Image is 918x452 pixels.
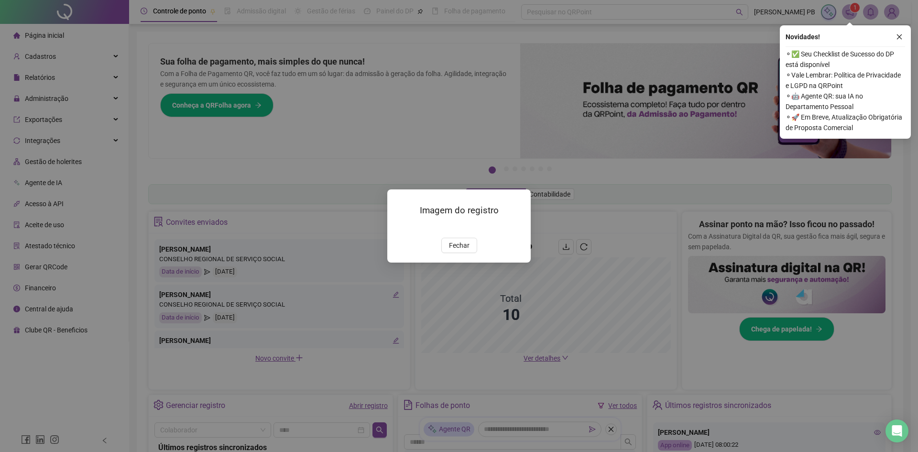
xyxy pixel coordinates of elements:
span: ⚬ 🤖 Agente QR: sua IA no Departamento Pessoal [786,91,905,112]
div: Open Intercom Messenger [885,419,908,442]
span: Novidades ! [786,32,820,42]
span: ⚬ Vale Lembrar: Política de Privacidade e LGPD na QRPoint [786,70,905,91]
span: Fechar [449,240,470,251]
button: Fechar [441,238,477,253]
span: ⚬ ✅ Seu Checklist de Sucesso do DP está disponível [786,49,905,70]
span: ⚬ 🚀 Em Breve, Atualização Obrigatória de Proposta Comercial [786,112,905,133]
h3: Imagem do registro [399,204,519,217]
span: close [896,33,903,40]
